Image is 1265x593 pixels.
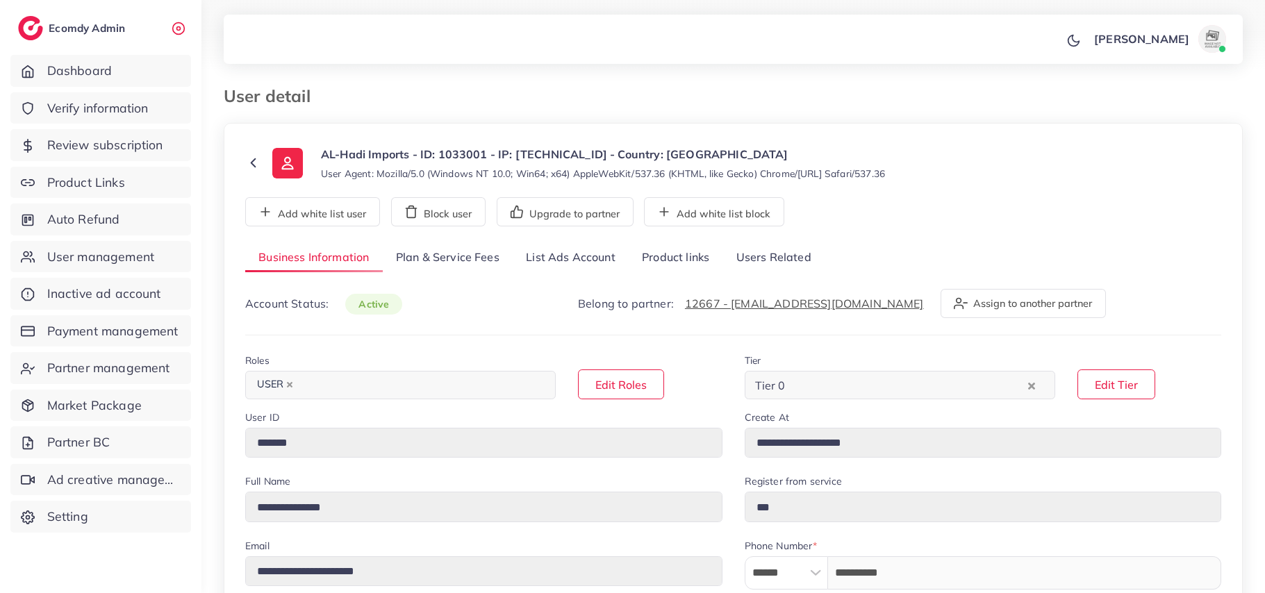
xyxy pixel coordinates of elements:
a: Inactive ad account [10,278,191,310]
a: Verify information [10,92,191,124]
span: Partner management [47,359,170,377]
p: [PERSON_NAME] [1094,31,1189,47]
a: Ad creative management [10,464,191,496]
div: Search for option [245,371,556,399]
h2: Ecomdy Admin [49,22,129,35]
button: Edit Roles [578,369,664,399]
p: Belong to partner: [578,295,924,312]
a: Partner management [10,352,191,384]
span: User management [47,248,154,266]
img: logo [18,16,43,40]
a: Product Links [10,167,191,199]
button: Add white list user [245,197,380,226]
span: Verify information [47,99,149,117]
label: Register from service [745,474,842,488]
span: Inactive ad account [47,285,161,303]
button: Assign to another partner [941,289,1106,318]
span: Market Package [47,396,142,415]
button: Deselect USER [286,381,293,388]
a: Partner BC [10,426,191,458]
a: Market Package [10,390,191,421]
a: User management [10,241,191,273]
a: Product links [629,243,722,273]
span: Ad creative management [47,471,181,489]
button: Upgrade to partner [497,197,634,226]
a: Dashboard [10,55,191,87]
span: Dashboard [47,62,112,80]
label: Email [245,539,270,553]
input: Search for option [789,374,1024,396]
label: Phone Number [745,539,818,553]
button: Add white list block [644,197,784,226]
small: User Agent: Mozilla/5.0 (Windows NT 10.0; Win64; x64) AppleWebKit/537.36 (KHTML, like Gecko) Chro... [321,167,885,181]
span: Setting [47,508,88,526]
button: Block user [391,197,486,226]
span: Payment management [47,322,179,340]
a: Plan & Service Fees [383,243,513,273]
span: active [345,294,402,315]
a: logoEcomdy Admin [18,16,129,40]
a: [PERSON_NAME]avatar [1086,25,1232,53]
button: Edit Tier [1077,369,1155,399]
a: Setting [10,501,191,533]
a: Payment management [10,315,191,347]
label: Tier [745,353,761,367]
button: Clear Selected [1028,377,1035,393]
p: Account Status: [245,295,402,312]
a: 12667 - [EMAIL_ADDRESS][DOMAIN_NAME] [685,296,924,310]
span: Review subscription [47,136,163,154]
a: Business Information [245,243,383,273]
label: Full Name [245,474,290,488]
a: Users Related [722,243,824,273]
div: Search for option [745,371,1055,399]
img: ic-user-info.36bf1079.svg [272,148,303,178]
span: Partner BC [47,433,110,451]
a: Review subscription [10,129,191,161]
span: USER [251,375,299,394]
label: Roles [245,353,270,367]
img: avatar [1198,25,1226,53]
label: User ID [245,410,279,424]
span: Product Links [47,174,125,192]
span: Auto Refund [47,210,120,228]
input: Search for option [301,374,538,396]
span: Tier 0 [752,375,788,396]
h3: User detail [224,86,322,106]
p: AL-Hadi Imports - ID: 1033001 - IP: [TECHNICAL_ID] - Country: [GEOGRAPHIC_DATA] [321,146,885,162]
label: Create At [745,410,789,424]
a: Auto Refund [10,203,191,235]
a: List Ads Account [513,243,629,273]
